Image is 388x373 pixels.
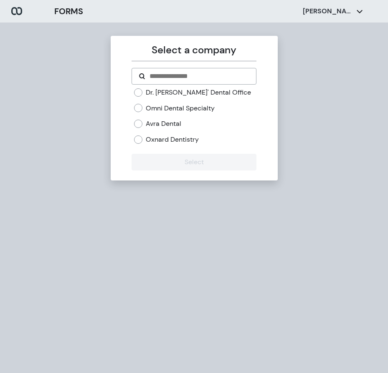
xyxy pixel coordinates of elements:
[149,71,249,81] input: Search
[132,154,256,170] button: Select
[54,5,83,18] h3: FORMS
[146,104,215,113] label: Omni Dental Specialty
[146,135,199,144] label: Oxnard Dentistry
[303,7,353,16] p: [PERSON_NAME]
[146,88,251,97] label: Dr. [PERSON_NAME]' Dental Office
[146,119,181,128] label: Avra Dental
[132,43,256,58] p: Select a company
